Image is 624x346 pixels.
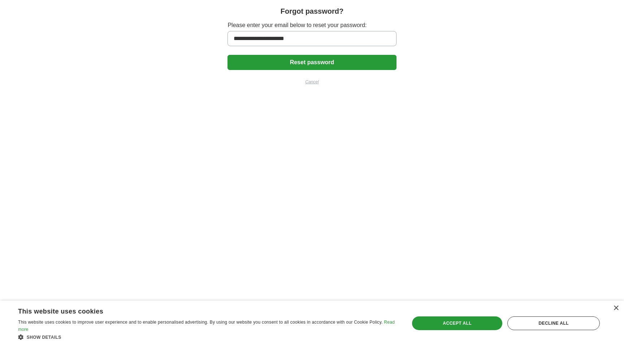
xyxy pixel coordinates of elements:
div: Show details [18,333,398,341]
label: Please enter your email below to reset your password: [227,21,396,30]
span: Show details [27,335,61,340]
h1: Forgot password? [281,6,343,17]
div: Accept all [412,316,502,330]
button: Reset password [227,55,396,70]
a: Cancel [227,79,396,85]
div: This website uses cookies [18,305,380,316]
div: Close [613,306,619,311]
span: This website uses cookies to improve user experience and to enable personalised advertising. By u... [18,320,383,325]
div: Decline all [507,316,600,330]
